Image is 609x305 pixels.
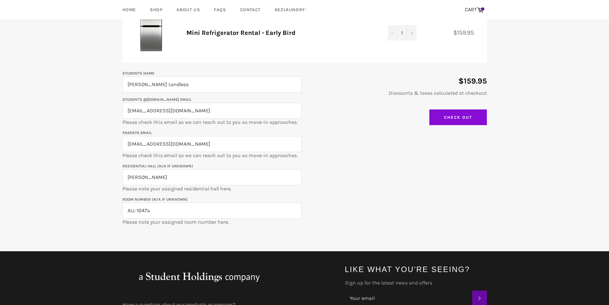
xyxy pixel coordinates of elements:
[462,3,487,17] a: CART
[122,196,301,226] p: Please note your assigned room number here.
[308,90,487,97] p: Discounts & taxes calculated at checkout
[144,0,169,19] a: Shop
[268,0,314,19] a: RezLaundry
[207,0,232,19] a: FAQs
[345,264,487,275] h4: Like what you're seeing?
[122,71,154,76] label: Student's Name
[234,0,267,19] a: Contact
[122,264,276,290] img: aStudentHoldingsNFPcompany_large.png
[122,164,193,168] label: Residential Hall (N/A if unknown)
[170,0,206,19] a: About Us
[453,29,480,36] span: $159.95
[116,0,142,19] a: Home
[132,13,170,51] img: Mini Refrigerator Rental - Early Bird
[122,162,301,192] p: Please note your assigned residential hall here.
[122,131,152,135] label: Parents email
[345,279,487,286] label: Sign up for the latest news and offers
[429,109,487,125] input: Check Out
[407,25,417,41] button: Increase quantity
[122,197,188,202] label: Room Number (N/A if unknown)
[186,29,295,36] a: Mini Refrigerator Rental - Early Bird
[122,129,301,159] p: Please check this email so we can reach out to you as move-in approaches.
[308,76,487,86] p: $159.95
[122,96,301,126] p: Please check this email so we can reach out to you as move-in approaches.
[388,25,397,41] button: Decrease quantity
[122,97,191,102] label: Student's @[DOMAIN_NAME] email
